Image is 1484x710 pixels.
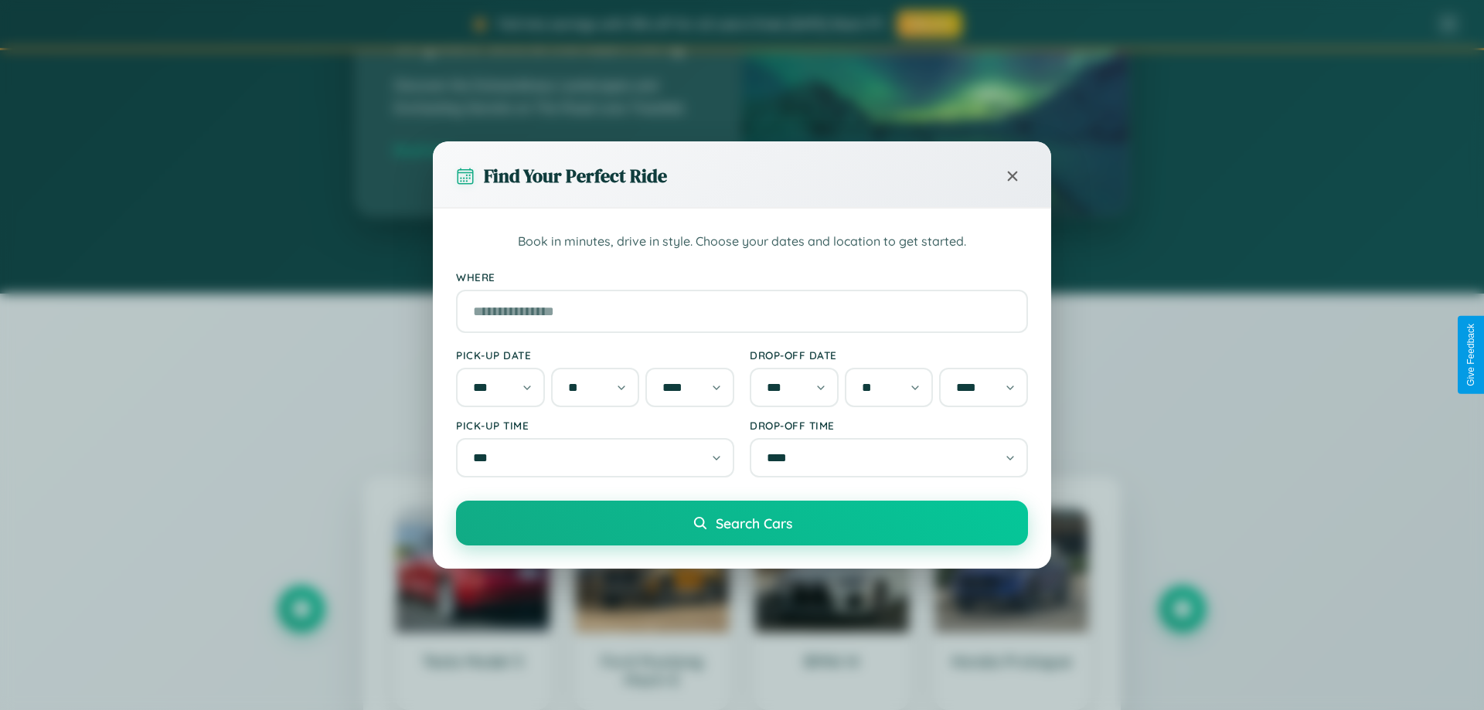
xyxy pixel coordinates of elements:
label: Where [456,270,1028,284]
button: Search Cars [456,501,1028,545]
label: Drop-off Date [750,348,1028,362]
p: Book in minutes, drive in style. Choose your dates and location to get started. [456,232,1028,252]
h3: Find Your Perfect Ride [484,163,667,189]
span: Search Cars [716,515,792,532]
label: Pick-up Date [456,348,734,362]
label: Drop-off Time [750,419,1028,432]
label: Pick-up Time [456,419,734,432]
